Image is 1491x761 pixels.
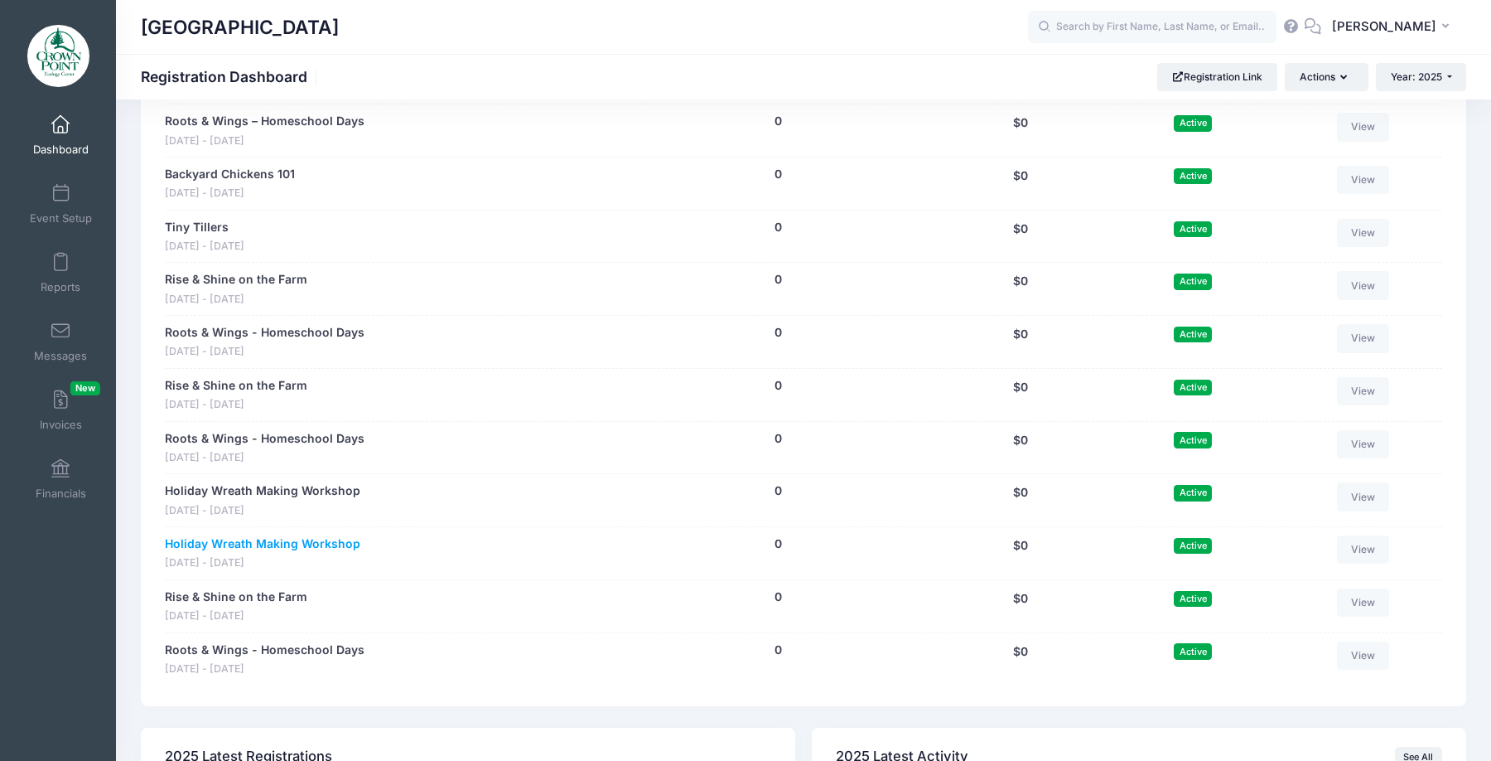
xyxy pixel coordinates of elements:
span: Messages [34,349,87,363]
h1: Registration Dashboard [141,68,321,85]
a: Roots & Wings - Homeschool Days [165,430,364,448]
span: Dashboard [33,143,89,157]
div: $0 [931,377,1110,413]
button: 0 [774,589,782,606]
button: 0 [774,166,782,183]
button: 0 [774,324,782,342]
a: Financials [22,450,100,508]
div: $0 [931,642,1110,677]
a: Reports [22,244,100,302]
button: [PERSON_NAME] [1321,8,1466,46]
span: Active [1174,115,1212,131]
span: Invoices [40,418,82,432]
span: [DATE] - [DATE] [165,608,307,624]
button: Actions [1285,63,1368,91]
span: [DATE] - [DATE] [165,503,360,519]
span: Year: 2025 [1391,70,1442,83]
span: [DATE] - [DATE] [165,344,364,360]
div: $0 [931,430,1110,466]
button: 0 [774,536,782,553]
a: Rise & Shine on the Farm [165,271,307,288]
a: Tiny Tillers [165,219,229,236]
div: $0 [931,166,1110,201]
a: Roots & Wings - Homeschool Days [165,324,364,342]
span: [DATE] - [DATE] [165,239,244,254]
a: View [1337,219,1390,247]
a: View [1337,377,1390,405]
a: View [1337,642,1390,670]
div: $0 [931,536,1110,571]
a: InvoicesNew [22,381,100,439]
span: Active [1174,591,1212,607]
span: Active [1174,432,1212,448]
span: Active [1174,538,1212,554]
a: Holiday Wreath Making Workshop [165,536,360,553]
span: Active [1174,485,1212,501]
div: $0 [931,271,1110,307]
a: View [1337,536,1390,564]
a: Rise & Shine on the Farm [165,589,307,606]
span: Active [1174,380,1212,395]
a: Registration Link [1157,63,1277,91]
div: $0 [931,482,1110,518]
a: View [1337,482,1390,511]
button: 0 [774,482,782,500]
span: [DATE] - [DATE] [165,450,364,466]
span: Financials [36,487,86,501]
a: View [1337,113,1390,141]
span: [DATE] - [DATE] [165,662,364,677]
span: Reports [41,280,80,294]
a: Rise & Shine on the Farm [165,377,307,395]
button: 0 [774,430,782,448]
a: Roots & Wings – Homeschool Days [165,113,364,130]
div: $0 [931,219,1110,254]
a: View [1337,324,1390,352]
a: View [1337,166,1390,194]
button: Year: 2025 [1376,63,1466,91]
span: [DATE] - [DATE] [165,133,364,149]
a: View [1337,430,1390,458]
a: View [1337,589,1390,617]
a: Messages [22,313,100,371]
span: [PERSON_NAME] [1332,17,1436,36]
input: Search by First Name, Last Name, or Email... [1028,11,1276,44]
button: 0 [774,219,782,236]
button: 0 [774,113,782,130]
button: 0 [774,642,782,659]
button: 0 [774,377,782,395]
img: Crown Point Ecology Center [27,25,89,87]
button: 0 [774,271,782,288]
a: Event Setup [22,175,100,233]
a: View [1337,271,1390,299]
span: Event Setup [30,211,92,225]
a: Roots & Wings - Homeschool Days [165,642,364,659]
span: Active [1174,168,1212,184]
span: [DATE] - [DATE] [165,555,360,571]
div: $0 [931,589,1110,624]
a: Holiday Wreath Making Workshop [165,482,360,500]
div: $0 [931,113,1110,148]
div: $0 [931,324,1110,360]
span: Active [1174,643,1212,659]
a: Backyard Chickens 101 [165,166,295,183]
span: New [70,381,100,395]
span: Active [1174,221,1212,237]
span: [DATE] - [DATE] [165,186,295,201]
span: Active [1174,274,1212,289]
h1: [GEOGRAPHIC_DATA] [141,8,339,46]
span: Active [1174,327,1212,342]
a: Dashboard [22,106,100,164]
span: [DATE] - [DATE] [165,397,307,413]
span: [DATE] - [DATE] [165,292,307,308]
